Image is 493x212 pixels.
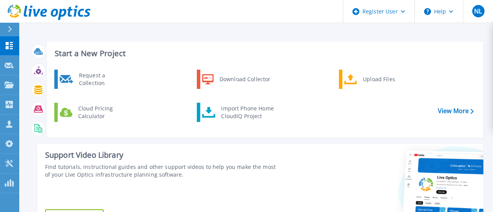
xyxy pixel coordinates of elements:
a: Cloud Pricing Calculator [54,103,133,122]
a: Request a Collection [54,70,133,89]
a: Download Collector [197,70,276,89]
div: Import Phone Home CloudIQ Project [217,105,277,120]
a: View More [438,107,474,115]
h3: Start a New Project [55,49,473,58]
div: Request a Collection [75,72,131,87]
div: Cloud Pricing Calculator [74,105,131,120]
div: Support Video Library [45,150,277,160]
a: Upload Files [339,70,418,89]
div: Find tutorials, instructional guides and other support videos to help you make the most of your L... [45,163,277,179]
div: Upload Files [359,72,416,87]
div: Download Collector [216,72,274,87]
span: NL [474,8,482,14]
